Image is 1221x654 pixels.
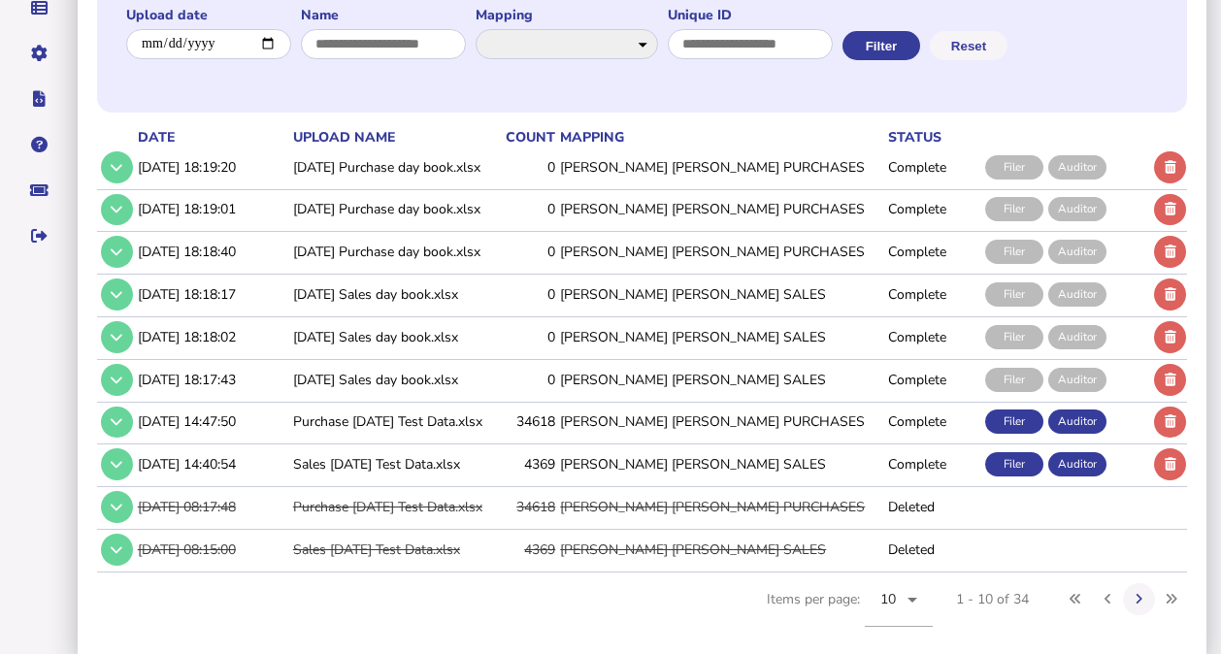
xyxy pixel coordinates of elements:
div: Filer [985,368,1043,392]
button: Show/hide row detail [101,407,133,439]
td: Complete [884,232,981,272]
td: [DATE] Sales day book.xlsx [289,275,493,314]
button: Delete upload [1154,321,1186,353]
td: 34618 [493,402,556,441]
td: [PERSON_NAME] [PERSON_NAME] SALES [556,359,884,399]
td: Deleted [884,487,981,527]
td: 0 [493,147,556,187]
div: Filer [985,325,1043,349]
td: [PERSON_NAME] [PERSON_NAME] SALES [556,444,884,484]
div: Auditor [1048,155,1106,180]
td: Sales [DATE] Test Data.xlsx [289,444,493,484]
div: Auditor [1048,197,1106,221]
td: Complete [884,402,981,441]
td: [PERSON_NAME] [PERSON_NAME] PURCHASES [556,147,884,187]
td: [DATE] Purchase day book.xlsx [289,147,493,187]
th: upload name [289,127,493,147]
td: 0 [493,275,556,314]
button: Show/hide row detail [101,236,133,268]
td: [PERSON_NAME] [PERSON_NAME] SALES [556,275,884,314]
td: 0 [493,232,556,272]
td: Complete [884,359,981,399]
label: Name [301,6,466,24]
button: Delete upload [1154,407,1186,439]
td: [DATE] 18:18:02 [134,316,289,356]
td: Complete [884,189,981,229]
td: 4369 [493,444,556,484]
button: Sign out [18,215,59,256]
td: 0 [493,359,556,399]
button: Show/hide row detail [101,321,133,353]
button: Developer hub links [18,79,59,119]
button: Delete upload [1154,364,1186,396]
span: 10 [880,590,897,608]
mat-form-field: Change page size [865,572,933,648]
td: [DATE] 08:15:00 [134,529,289,569]
th: mapping [556,127,884,147]
td: [DATE] 18:19:20 [134,147,289,187]
td: [PERSON_NAME] [PERSON_NAME] PURCHASES [556,402,884,441]
div: Auditor [1048,452,1106,476]
div: Filer [985,197,1043,221]
td: 4369 [493,529,556,569]
td: [PERSON_NAME] [PERSON_NAME] PURCHASES [556,232,884,272]
th: count [493,127,556,147]
td: Complete [884,316,981,356]
td: [DATE] 18:18:40 [134,232,289,272]
button: Show/hide row detail [101,534,133,566]
td: Sales [DATE] Test Data.xlsx [289,529,493,569]
div: Auditor [1048,325,1106,349]
td: [PERSON_NAME] [PERSON_NAME] PURCHASES [556,189,884,229]
div: Items per page: [767,572,933,648]
td: 34618 [493,487,556,527]
div: Auditor [1048,409,1106,434]
td: [DATE] 14:40:54 [134,444,289,484]
td: [DATE] 18:19:01 [134,189,289,229]
button: Last page [1155,583,1187,615]
td: [DATE] 14:47:50 [134,402,289,441]
div: 1 - 10 of 34 [956,590,1029,608]
td: 0 [493,316,556,356]
button: Show/hide row detail [101,364,133,396]
button: Filter [842,31,920,60]
td: [PERSON_NAME] [PERSON_NAME] PURCHASES [556,487,884,527]
td: Purchase [DATE] Test Data.xlsx [289,487,493,527]
td: [DATE] Purchase day book.xlsx [289,189,493,229]
button: Raise a support ticket [18,170,59,211]
th: date [134,127,289,147]
div: Filer [985,282,1043,307]
button: Show/hide row detail [101,151,133,183]
div: Auditor [1048,282,1106,307]
td: [DATE] Purchase day book.xlsx [289,232,493,272]
i: Data manager [31,8,48,9]
td: Purchase [DATE] Test Data.xlsx [289,402,493,441]
label: Unique ID [668,6,833,24]
button: Manage settings [18,33,59,74]
td: [DATE] 18:17:43 [134,359,289,399]
button: Show/hide row detail [101,491,133,523]
td: [PERSON_NAME] [PERSON_NAME] SALES [556,529,884,569]
td: 0 [493,189,556,229]
div: Filer [985,240,1043,264]
td: [DATE] 08:17:48 [134,487,289,527]
button: Help pages [18,124,59,165]
button: Delete upload [1154,151,1186,183]
div: Filer [985,409,1043,434]
td: [DATE] 18:18:17 [134,275,289,314]
label: Mapping [476,6,658,24]
div: Auditor [1048,240,1106,264]
td: [DATE] Sales day book.xlsx [289,316,493,356]
button: Delete upload [1154,236,1186,268]
button: Next page [1123,583,1155,615]
button: Show/hide row detail [101,448,133,480]
button: Show/hide row detail [101,194,133,226]
div: Filer [985,452,1043,476]
td: Complete [884,444,981,484]
button: Show/hide row detail [101,278,133,311]
button: Delete upload [1154,448,1186,480]
button: Delete upload [1154,194,1186,226]
button: First page [1060,583,1092,615]
td: Complete [884,147,981,187]
div: Auditor [1048,368,1106,392]
button: Delete upload [1154,278,1186,311]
